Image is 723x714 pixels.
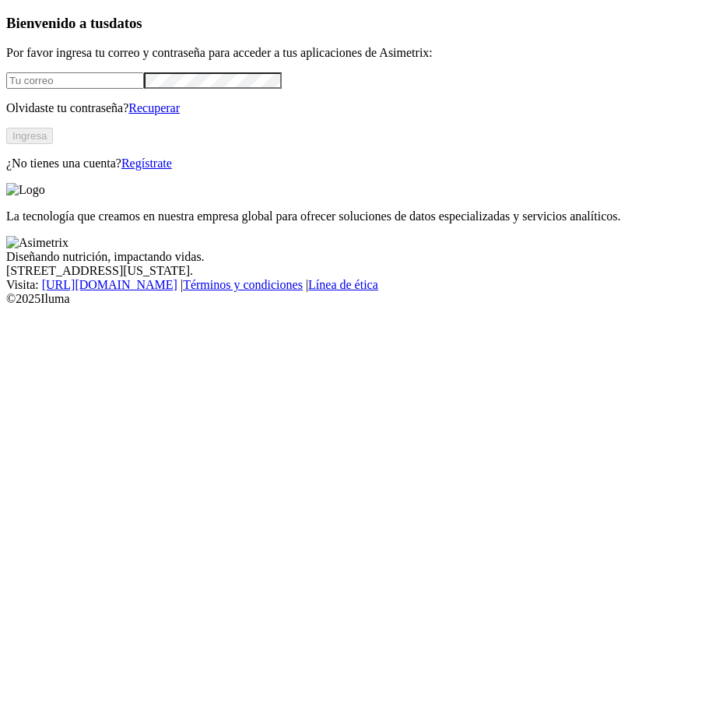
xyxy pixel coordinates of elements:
[6,183,45,197] img: Logo
[6,278,717,292] div: Visita : | |
[6,101,717,115] p: Olvidaste tu contraseña?
[6,15,717,32] h3: Bienvenido a tus
[6,250,717,264] div: Diseñando nutrición, impactando vidas.
[6,128,53,144] button: Ingresa
[183,278,303,291] a: Términos y condiciones
[6,72,144,89] input: Tu correo
[308,278,378,291] a: Línea de ética
[6,264,717,278] div: [STREET_ADDRESS][US_STATE].
[109,15,142,31] span: datos
[128,101,180,114] a: Recuperar
[6,157,717,171] p: ¿No tienes una cuenta?
[6,209,717,223] p: La tecnología que creamos en nuestra empresa global para ofrecer soluciones de datos especializad...
[42,278,177,291] a: [URL][DOMAIN_NAME]
[6,46,717,60] p: Por favor ingresa tu correo y contraseña para acceder a tus aplicaciones de Asimetrix:
[6,292,717,306] div: © 2025 Iluma
[6,236,68,250] img: Asimetrix
[121,157,172,170] a: Regístrate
